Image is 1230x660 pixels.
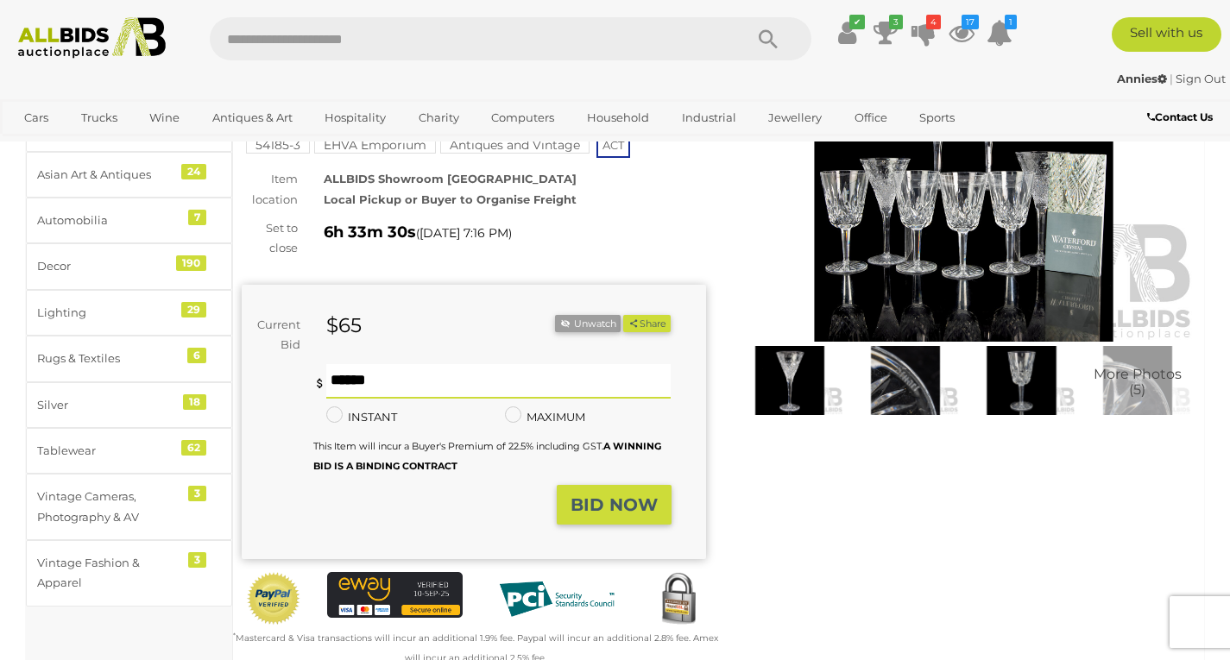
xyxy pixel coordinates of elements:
[26,198,232,243] a: Automobilia 7
[849,15,865,29] i: ✔
[181,302,206,317] div: 29
[407,104,470,132] a: Charity
[576,104,660,132] a: Household
[949,17,975,48] a: 17
[37,553,180,594] div: Vintage Fashion & Apparel
[968,346,1075,415] img: Set Four Waterford Crystal Lismore Wine Glasses Along with Three Stuart Crystal Beaconsfield Glas...
[557,485,672,525] button: BID NOW
[489,572,625,626] img: PCI DSS compliant
[176,255,206,271] div: 190
[324,223,416,242] strong: 6h 33m 30s
[926,15,941,29] i: 4
[188,552,206,568] div: 3
[26,474,232,540] a: Vintage Cameras, Photography & AV 3
[26,428,232,474] a: Tablewear 62
[440,136,590,154] mark: Antiques and Vintage
[188,486,206,501] div: 3
[843,104,899,132] a: Office
[651,572,706,627] img: Secured by Rapid SSL
[37,165,180,185] div: Asian Art & Antiques
[623,315,671,333] button: Share
[555,315,621,333] li: Unwatch this item
[314,138,436,152] a: EHVA Emporium
[852,346,959,415] img: Set Four Waterford Crystal Lismore Wine Glasses Along with Three Stuart Crystal Beaconsfield Glas...
[9,17,174,59] img: Allbids.com.au
[889,15,903,29] i: 3
[70,104,129,132] a: Trucks
[1176,72,1226,85] a: Sign Out
[736,346,843,415] img: Set Four Waterford Crystal Lismore Wine Glasses Along with Three Stuart Crystal Beaconsfield Glas...
[187,348,206,363] div: 6
[555,315,621,333] button: Unwatch
[1147,108,1217,127] a: Contact Us
[26,336,232,381] a: Rugs & Textiles 6
[873,17,899,48] a: 3
[13,104,60,132] a: Cars
[37,211,180,230] div: Automobilia
[1005,15,1017,29] i: 1
[181,440,206,456] div: 62
[37,256,180,276] div: Decor
[419,225,508,241] span: [DATE] 7:16 PM
[962,15,979,29] i: 17
[37,441,180,461] div: Tablewear
[1084,346,1191,415] img: Set Four Waterford Crystal Lismore Wine Glasses Along with Three Stuart Crystal Beaconsfield Glas...
[181,164,206,179] div: 24
[326,407,397,427] label: INSTANT
[327,572,464,618] img: eWAY Payment Gateway
[1094,368,1182,398] span: More Photos (5)
[26,290,232,336] a: Lighting 29
[314,136,436,154] mark: EHVA Emporium
[505,407,585,427] label: MAXIMUM
[201,104,304,132] a: Antiques & Art
[480,104,565,132] a: Computers
[26,540,232,607] a: Vintage Fashion & Apparel 3
[324,192,577,206] strong: Local Pickup or Buyer to Organise Freight
[242,315,313,355] div: Current Bid
[1117,72,1170,85] a: Annies
[37,395,180,415] div: Silver
[1117,72,1167,85] strong: Annies
[671,104,747,132] a: Industrial
[571,494,658,515] strong: BID NOW
[725,17,811,60] button: Search
[246,572,301,625] img: Official PayPal Seal
[246,136,310,154] mark: 54185-3
[1170,72,1173,85] span: |
[26,243,232,289] a: Decor 190
[911,17,937,48] a: 4
[183,394,206,410] div: 18
[1084,346,1191,415] a: More Photos(5)
[313,440,661,472] small: This Item will incur a Buyer's Premium of 22.5% including GST.
[324,172,577,185] strong: ALLBIDS Showroom [GEOGRAPHIC_DATA]
[229,169,311,210] div: Item location
[138,104,191,132] a: Wine
[596,132,630,158] span: ACT
[1112,17,1222,52] a: Sell with us
[229,218,311,259] div: Set to close
[757,104,833,132] a: Jewellery
[313,104,397,132] a: Hospitality
[416,226,512,240] span: ( )
[37,487,180,527] div: Vintage Cameras, Photography & AV
[440,138,590,152] a: Antiques and Vintage
[13,132,158,160] a: [GEOGRAPHIC_DATA]
[188,210,206,225] div: 7
[246,138,310,152] a: 54185-3
[26,382,232,428] a: Silver 18
[987,17,1012,48] a: 1
[908,104,966,132] a: Sports
[326,313,362,337] strong: $65
[1147,110,1213,123] b: Contact Us
[37,303,180,323] div: Lighting
[732,43,1196,342] img: Set Four Waterford Crystal Lismore Wine Glasses Along with Three Stuart Crystal Beaconsfield Glas...
[26,152,232,198] a: Asian Art & Antiques 24
[37,349,180,368] div: Rugs & Textiles
[835,17,861,48] a: ✔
